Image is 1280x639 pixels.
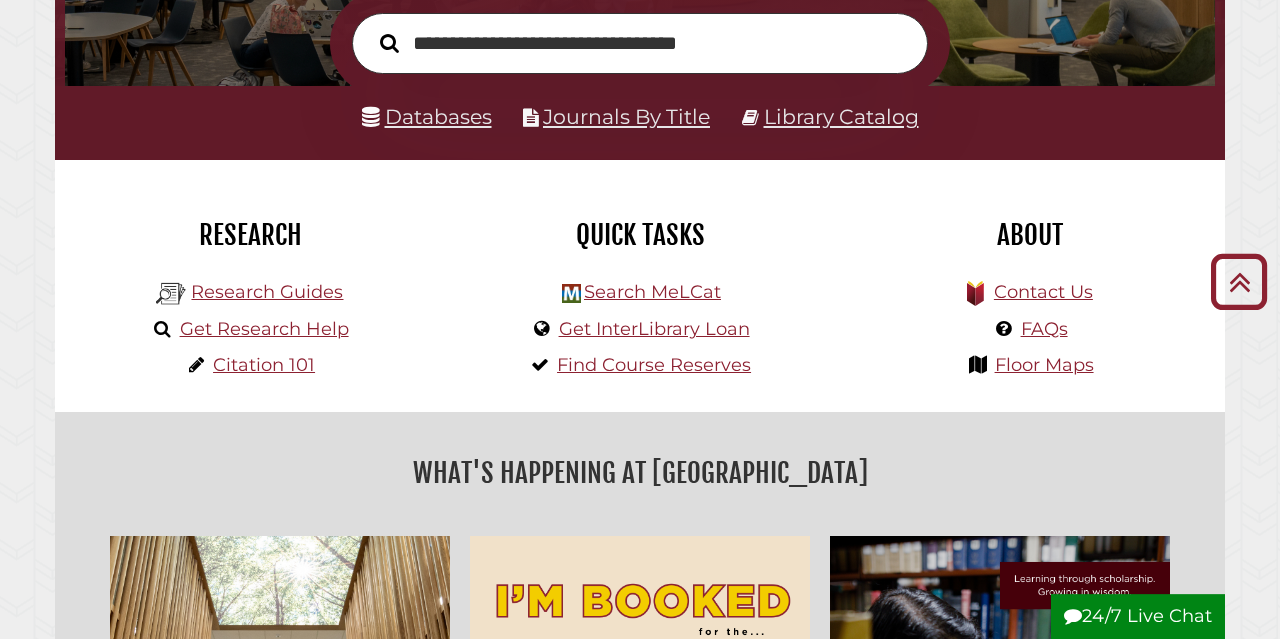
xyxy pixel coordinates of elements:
[994,281,1093,303] a: Contact Us
[1021,318,1068,340] a: FAQs
[380,33,399,53] i: Search
[559,318,750,340] a: Get InterLibrary Loan
[562,284,581,303] img: Hekman Library Logo
[70,450,1210,496] h2: What's Happening at [GEOGRAPHIC_DATA]
[584,281,721,303] a: Search MeLCat
[764,104,919,129] a: Library Catalog
[460,218,820,252] h2: Quick Tasks
[543,104,710,129] a: Journals By Title
[370,28,409,57] button: Search
[362,104,492,129] a: Databases
[70,218,430,252] h2: Research
[1203,265,1275,298] a: Back to Top
[850,218,1210,252] h2: About
[557,354,751,376] a: Find Course Reserves
[191,281,343,303] a: Research Guides
[156,279,186,309] img: Hekman Library Logo
[180,318,349,340] a: Get Research Help
[995,354,1094,376] a: Floor Maps
[213,354,315,376] a: Citation 101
